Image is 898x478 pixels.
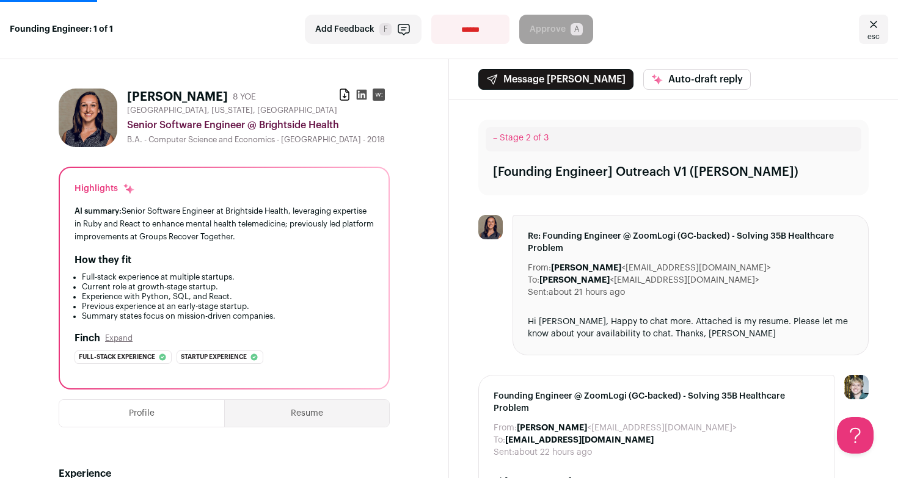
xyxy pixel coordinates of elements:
[315,23,374,35] span: Add Feedback
[500,134,549,142] span: Stage 2 of 3
[494,422,517,434] dt: From:
[82,292,374,302] li: Experience with Python, SQL, and React.
[127,106,337,115] span: [GEOGRAPHIC_DATA], [US_STATE], [GEOGRAPHIC_DATA]
[859,15,888,44] a: Close
[517,422,737,434] dd: <[EMAIL_ADDRESS][DOMAIN_NAME]>
[867,32,880,42] span: esc
[528,274,539,286] dt: To:
[233,91,256,103] div: 8 YOE
[59,89,117,147] img: d48373ad0dd12b0aa6a5b616363fa0292cb4c9669f6cd24aab34f5b8c0e2a835.jpg
[59,400,224,427] button: Profile
[79,351,155,363] span: Full-stack experience
[494,446,514,458] dt: Sent:
[494,390,819,415] span: Founding Engineer @ ZoomLogi (GC-backed) - Solving 35B Healthcare Problem
[75,331,100,346] h2: Finch
[493,164,798,181] div: [Founding Engineer] Outreach V1 ([PERSON_NAME])
[505,436,654,444] b: [EMAIL_ADDRESS][DOMAIN_NAME]
[837,417,874,454] iframe: Help Scout Beacon - Open
[75,253,131,267] h2: How they fit
[643,69,751,90] button: Auto-draft reply
[551,262,771,274] dd: <[EMAIL_ADDRESS][DOMAIN_NAME]>
[75,183,135,195] div: Highlights
[517,424,587,432] b: [PERSON_NAME]
[75,205,374,243] div: Senior Software Engineer at Brightside Health, leveraging expertise in Ruby and React to enhance ...
[514,446,592,458] dd: about 22 hours ago
[127,89,228,106] h1: [PERSON_NAME]
[82,302,374,311] li: Previous experience at an early-stage startup.
[528,286,549,299] dt: Sent:
[75,207,122,215] span: AI summary:
[82,282,374,292] li: Current role at growth-stage startup.
[127,135,390,145] div: B.A. - Computer Science and Economics - [GEOGRAPHIC_DATA] - 2018
[493,134,497,142] span: –
[494,434,505,446] dt: To:
[528,262,551,274] dt: From:
[539,274,759,286] dd: <[EMAIL_ADDRESS][DOMAIN_NAME]>
[551,264,621,272] b: [PERSON_NAME]
[844,375,869,399] img: 6494470-medium_jpg
[10,23,113,35] strong: Founding Engineer: 1 of 1
[379,23,392,35] span: F
[82,311,374,321] li: Summary states focus on mission-driven companies.
[478,215,503,239] img: d48373ad0dd12b0aa6a5b616363fa0292cb4c9669f6cd24aab34f5b8c0e2a835.jpg
[105,333,133,343] button: Expand
[181,351,247,363] span: Startup experience
[225,400,389,427] button: Resume
[549,286,625,299] dd: about 21 hours ago
[478,69,633,90] button: Message [PERSON_NAME]
[528,316,853,340] div: Hi [PERSON_NAME], Happy to chat more. Attached is my resume. Please let me know about your availa...
[82,272,374,282] li: Full-stack experience at multiple startups.
[528,230,853,255] span: Re: Founding Engineer @ ZoomLogi (GC-backed) - Solving 35B Healthcare Problem
[539,276,610,284] b: [PERSON_NAME]
[305,15,422,44] button: Add Feedback F
[127,118,390,132] div: Senior Software Engineer @ Brightside Health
